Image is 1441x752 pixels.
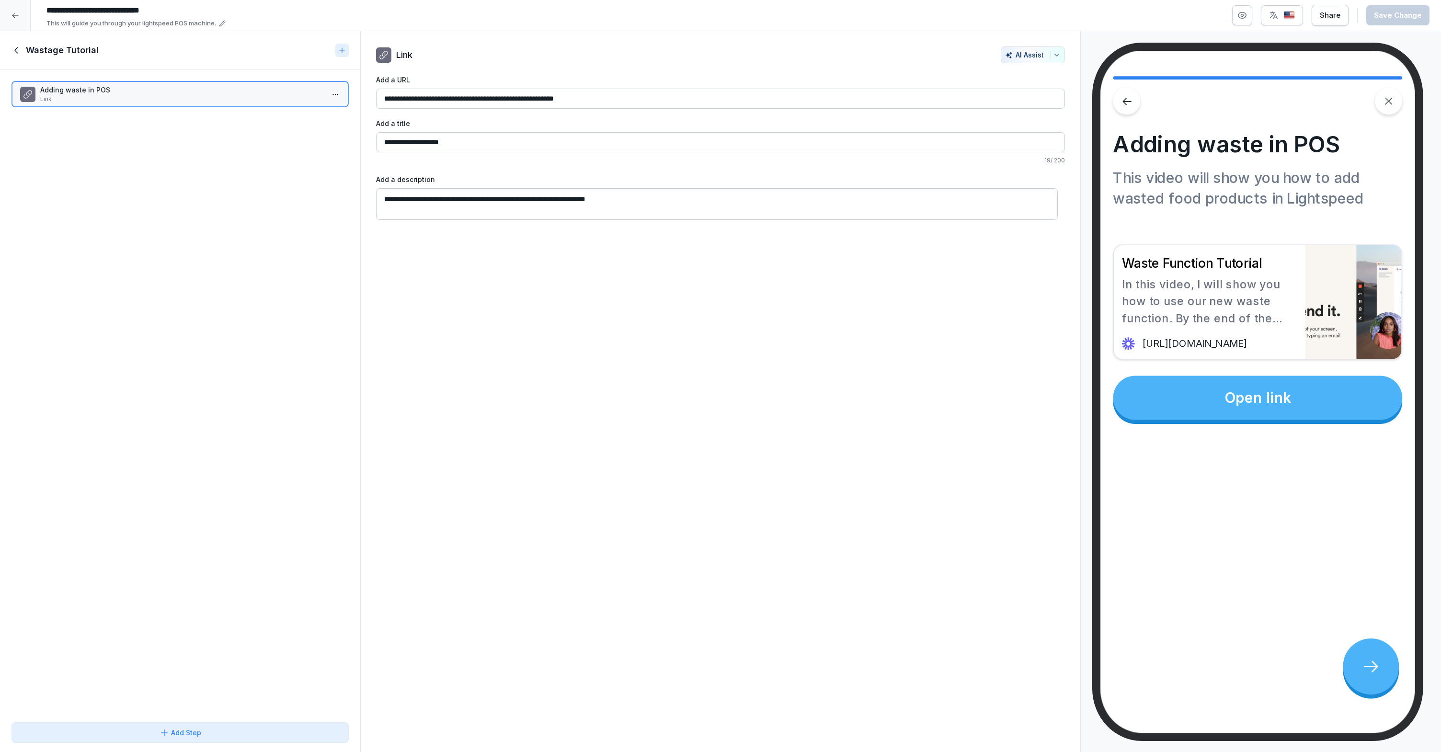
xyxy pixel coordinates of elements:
p: Link [40,95,324,103]
div: Adding waste in POSLink [11,81,349,107]
img: us.svg [1283,11,1295,20]
button: Add Step [11,722,349,743]
div: Share [1320,10,1340,21]
div: Add Step [160,728,201,738]
div: AI Assist [1005,51,1061,59]
img: loom-banner.png [1305,245,1402,359]
p: This video will show you how to add wasted food products in Lightspeed [1113,168,1402,209]
p: In this video, I will show you how to use our new waste function. By the end of the day, when you... [1122,276,1289,326]
p: Adding waste in POS [40,85,324,95]
p: [URL][DOMAIN_NAME] [1143,337,1251,351]
img: favicon.ico [1122,337,1135,350]
button: Save Change [1366,5,1430,25]
h4: Adding waste in POS [1113,131,1402,158]
p: Waste Function Tutorial [1122,253,1289,273]
div: Open link [1113,376,1402,420]
p: This will guide you through your lightspeed POS machine. [46,19,216,28]
button: AI Assist [1001,46,1065,63]
label: Add a title [376,118,1065,128]
div: Save Change [1374,10,1422,21]
p: 19 / 200 [376,156,1065,165]
p: Link [396,48,412,61]
label: Add a description [376,174,1065,184]
button: Share [1312,5,1349,26]
label: Add a URL [376,75,1065,85]
h1: Wastage Tutorial [26,45,99,56]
